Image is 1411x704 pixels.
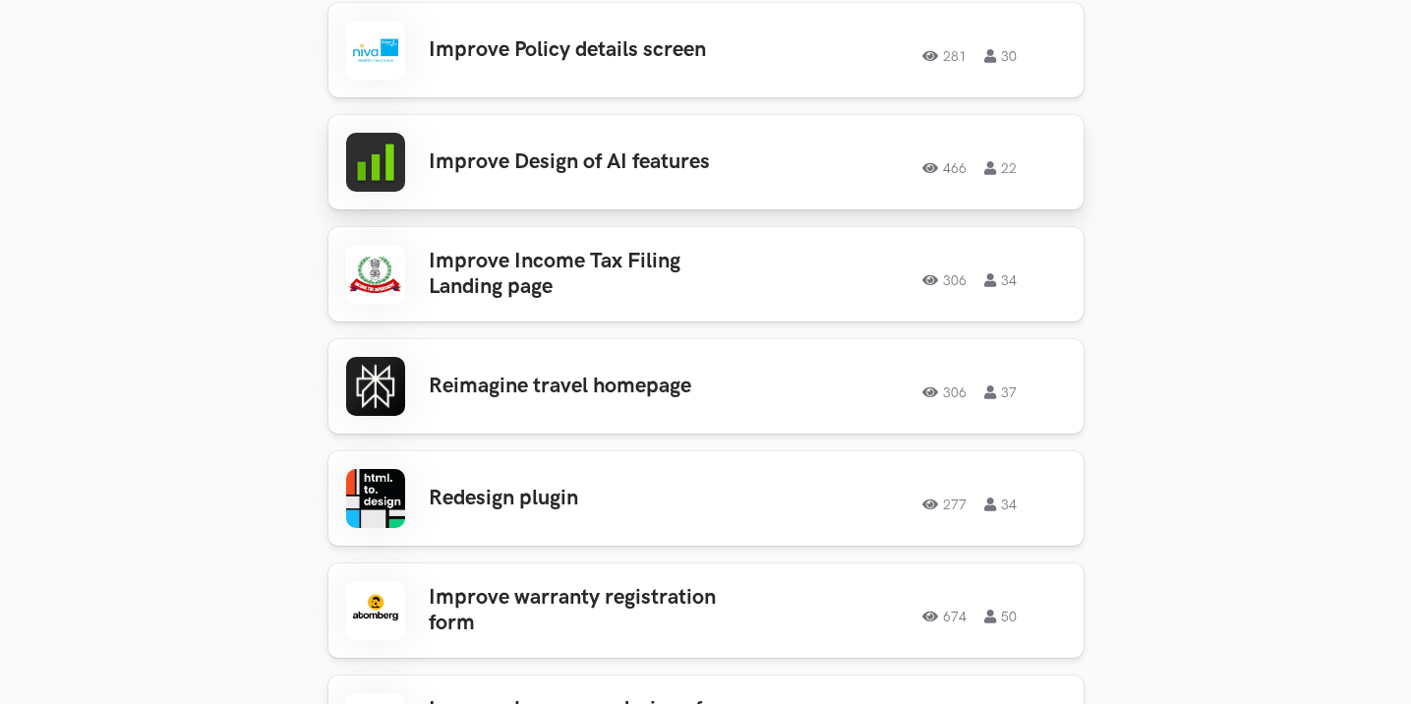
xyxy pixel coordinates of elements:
h3: Reimagine travel homepage [429,374,735,399]
span: 306 [922,273,967,287]
span: 466 [922,161,967,175]
span: 306 [922,385,967,399]
span: 22 [984,161,1017,175]
span: 30 [984,49,1017,63]
a: Improve Design of AI features46622 [328,115,1084,209]
a: Improve Income Tax Filing Landing page30634 [328,227,1084,322]
a: Improve warranty registration form 674 50 [328,563,1084,658]
h3: Improve warranty registration form [429,585,735,637]
a: Redesign plugin27734 [328,451,1084,546]
h3: Redesign plugin [429,486,735,511]
span: 277 [922,498,967,511]
h3: Improve Income Tax Filing Landing page [429,249,735,301]
h3: Improve Policy details screen [429,37,735,63]
a: Improve Policy details screen28130 [328,3,1084,97]
h3: Improve Design of AI features [429,149,735,175]
span: 674 [922,610,967,623]
span: 281 [922,49,967,63]
span: 34 [984,498,1017,511]
span: 34 [984,273,1017,287]
a: Reimagine travel homepage30637 [328,339,1084,434]
span: 50 [984,610,1017,623]
span: 37 [984,385,1017,399]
